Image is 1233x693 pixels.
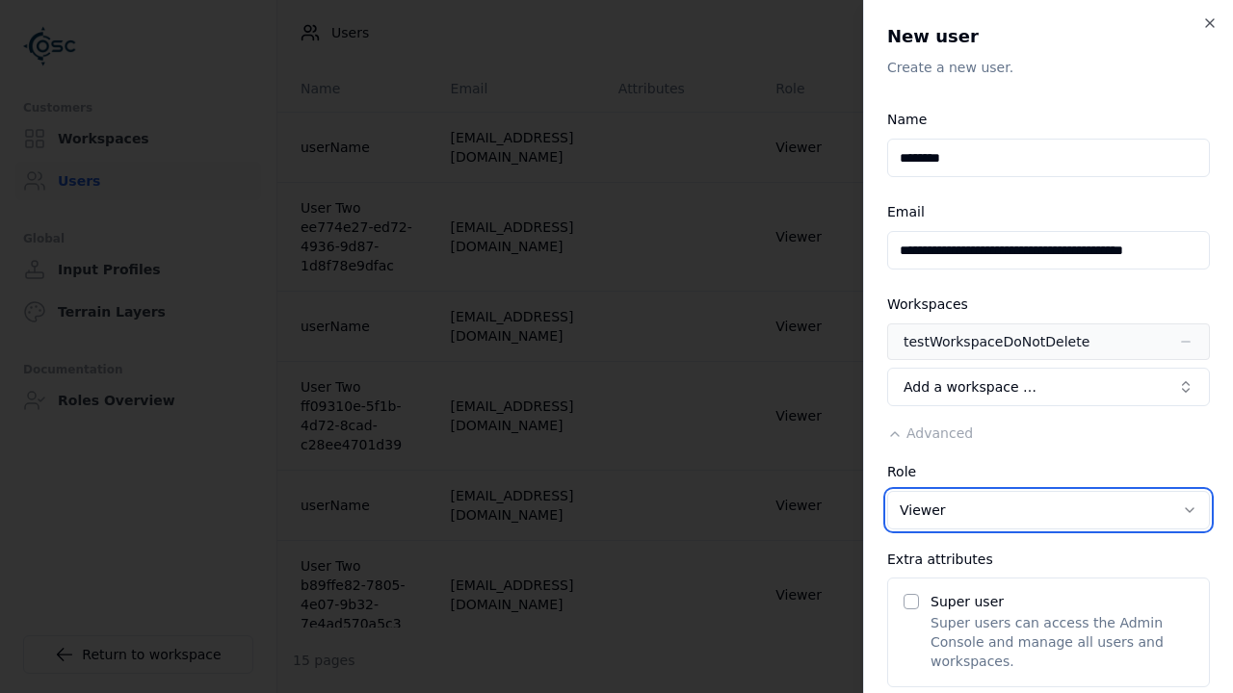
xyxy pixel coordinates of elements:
label: Role [887,464,916,479]
button: Advanced [887,423,973,443]
label: Name [887,112,927,127]
p: Super users can access the Admin Console and manage all users and workspaces. [931,613,1194,671]
p: Create a new user. [887,58,1210,77]
h2: New user [887,23,1210,50]
label: Workspaces [887,296,968,312]
label: Email [887,204,925,219]
div: Extra attributes [887,552,1210,566]
span: Advanced [906,425,973,441]
span: Add a workspace … [904,377,1036,397]
div: testWorkspaceDoNotDelete [904,332,1089,351]
label: Super user [931,594,1004,609]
